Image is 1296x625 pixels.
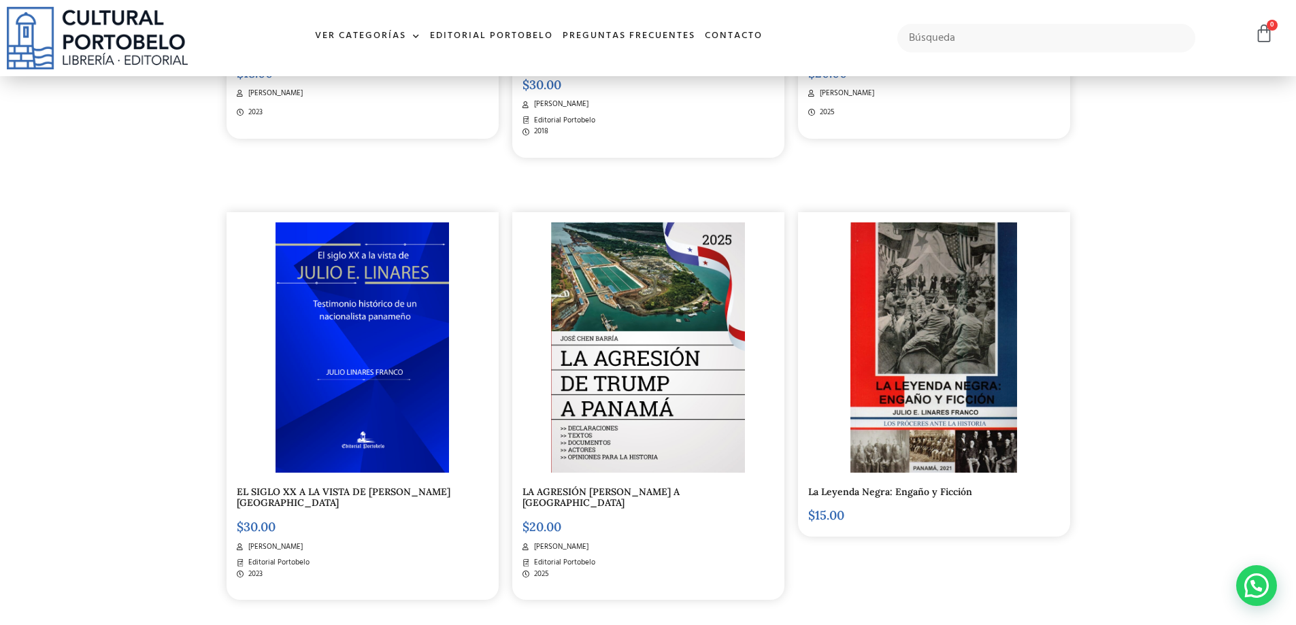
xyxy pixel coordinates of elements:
[808,507,815,523] span: $
[237,519,244,535] span: $
[531,569,549,580] span: 2025
[237,486,450,509] a: EL SIGLO XX A LA VISTA DE [PERSON_NAME][GEOGRAPHIC_DATA]
[700,22,767,51] a: Contacto
[531,115,595,126] span: Editorial Portobelo
[850,222,1017,473] img: img20220915_15214271-1-scaled-1.jpg
[1267,20,1278,31] span: 0
[522,77,561,92] bdi: 30.00
[558,22,700,51] a: Preguntas frecuentes
[237,519,276,535] bdi: 30.00
[245,569,263,580] span: 2023
[531,541,588,553] span: [PERSON_NAME]
[808,507,844,523] bdi: 15.00
[245,88,303,99] span: [PERSON_NAME]
[551,222,745,473] img: ARREGLADA-AT-C-V2-agresion
[816,107,835,118] span: 2025
[522,77,529,92] span: $
[897,24,1196,52] input: Búsqueda
[245,557,310,569] span: Editorial Portobelo
[310,22,425,51] a: Ver Categorías
[522,519,529,535] span: $
[425,22,558,51] a: Editorial Portobelo
[245,107,263,118] span: 2023
[522,486,680,509] a: LA AGRESIÓN [PERSON_NAME] A [GEOGRAPHIC_DATA]
[522,519,561,535] bdi: 20.00
[276,222,449,473] img: PORTADA LIBRO linares curvas-01-01
[816,88,874,99] span: [PERSON_NAME]
[1255,24,1274,44] a: 0
[531,557,595,569] span: Editorial Portobelo
[808,486,972,498] a: La Leyenda Negra: Engaño y Ficción
[531,99,588,110] span: [PERSON_NAME]
[245,541,303,553] span: [PERSON_NAME]
[531,126,548,137] span: 2018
